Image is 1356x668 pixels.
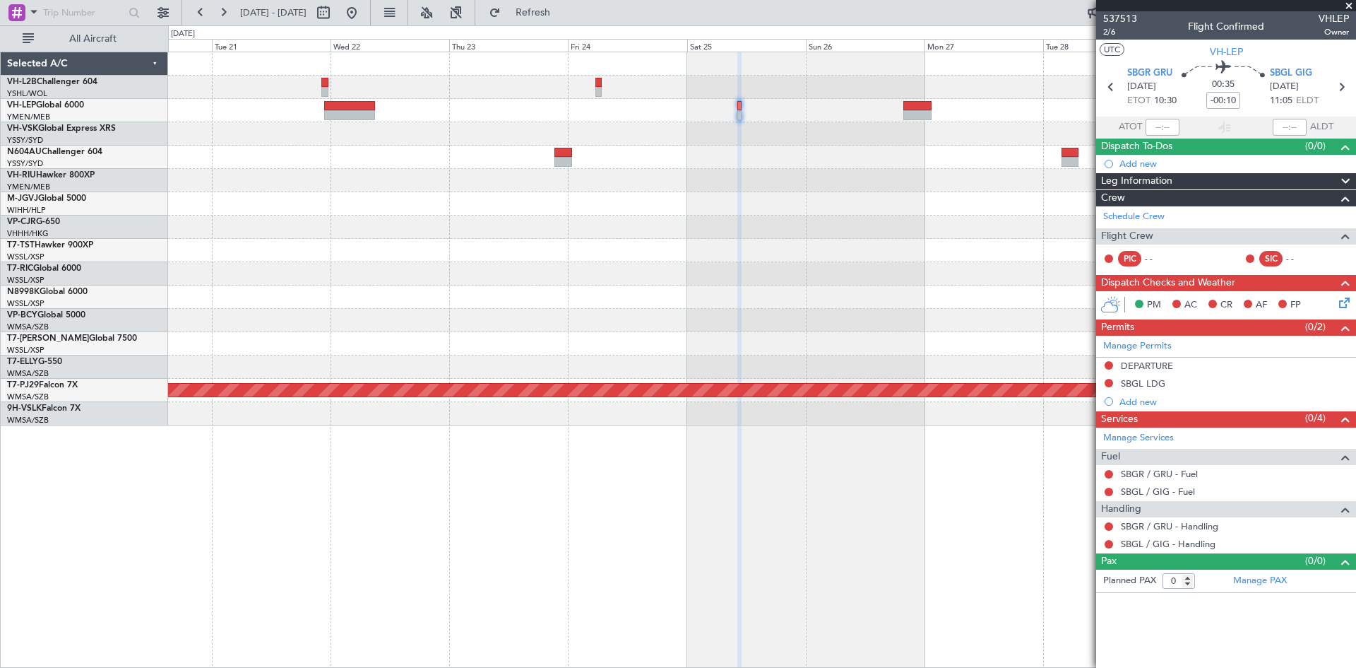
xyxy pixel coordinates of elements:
[7,368,49,379] a: WMSA/SZB
[7,158,43,169] a: YSSY/SYD
[37,34,149,44] span: All Aircraft
[7,288,88,296] a: N8998KGlobal 6000
[1319,26,1349,38] span: Owner
[1154,94,1177,108] span: 10:30
[7,194,86,203] a: M-JGVJGlobal 5000
[7,288,40,296] span: N8998K
[1121,520,1218,532] a: SBGR / GRU - Handling
[240,6,307,19] span: [DATE] - [DATE]
[7,298,44,309] a: WSSL/XSP
[1043,39,1162,52] div: Tue 28
[1101,228,1153,245] span: Flight Crew
[7,275,44,286] a: WSSL/XSP
[1121,377,1165,389] div: SBGL LDG
[212,39,331,52] div: Tue 21
[7,205,46,216] a: WIHH/HLP
[1256,298,1267,312] span: AF
[1127,94,1150,108] span: ETOT
[7,358,62,366] a: T7-ELLYG-550
[7,148,42,156] span: N604AU
[1121,486,1195,498] a: SBGL / GIG - Fuel
[7,404,81,413] a: 9H-VSLKFalcon 7X
[7,345,44,356] a: WSSL/XSP
[806,39,924,52] div: Sun 26
[7,381,39,389] span: T7-PJ29
[7,241,93,250] a: T7-TSTHawker 900XP
[7,88,47,99] a: YSHL/WOL
[7,252,44,262] a: WSSL/XSP
[7,358,38,366] span: T7-ELLY
[1286,252,1318,265] div: - -
[1147,298,1161,312] span: PM
[1188,19,1264,34] div: Flight Confirmed
[7,171,36,180] span: VH-RIU
[482,1,567,24] button: Refresh
[7,264,33,273] span: T7-RIC
[1270,94,1292,108] span: 11:05
[1101,139,1172,155] span: Dispatch To-Dos
[331,39,449,52] div: Wed 22
[1121,468,1198,480] a: SBGR / GRU - Fuel
[1119,158,1349,170] div: Add new
[1103,339,1172,353] a: Manage Permits
[1101,190,1125,206] span: Crew
[1296,94,1319,108] span: ELDT
[1119,396,1349,408] div: Add new
[1305,553,1326,568] span: (0/0)
[16,28,153,50] button: All Aircraft
[7,135,43,146] a: YSSY/SYD
[1319,11,1349,26] span: VHLEP
[924,39,1043,52] div: Mon 27
[7,392,49,402] a: WMSA/SZB
[687,39,806,52] div: Sat 25
[1212,78,1235,92] span: 00:35
[1101,501,1141,517] span: Handling
[7,124,116,133] a: VH-VSKGlobal Express XRS
[7,78,37,86] span: VH-L2B
[1103,431,1174,445] a: Manage Services
[1101,411,1138,428] span: Services
[7,101,36,110] span: VH-LEP
[1103,574,1156,588] label: Planned PAX
[1101,449,1120,465] span: Fuel
[7,171,95,180] a: VH-RIUHawker 800XP
[7,78,97,86] a: VH-L2BChallenger 604
[1103,210,1165,224] a: Schedule Crew
[7,322,49,332] a: WMSA/SZB
[1290,298,1301,312] span: FP
[7,112,50,122] a: YMEN/MEB
[1118,251,1141,266] div: PIC
[7,148,102,156] a: N604AUChallenger 604
[1101,275,1235,291] span: Dispatch Checks and Weather
[1270,80,1299,94] span: [DATE]
[1220,298,1232,312] span: CR
[7,124,38,133] span: VH-VSK
[7,311,85,320] a: VP-BCYGlobal 5000
[1121,360,1173,372] div: DEPARTURE
[7,264,81,273] a: T7-RICGlobal 6000
[1119,120,1142,134] span: ATOT
[449,39,568,52] div: Thu 23
[1305,320,1326,334] span: (0/2)
[1127,66,1172,81] span: SBGR GRU
[7,415,49,426] a: WMSA/SZB
[1233,574,1287,588] a: Manage PAX
[1101,553,1117,570] span: Pax
[1310,120,1333,134] span: ALDT
[1100,43,1124,56] button: UTC
[7,228,49,239] a: VHHH/HKG
[7,381,78,389] a: T7-PJ29Falcon 7X
[7,182,50,192] a: YMEN/MEB
[1270,66,1312,81] span: SBGL GIG
[1305,411,1326,426] span: (0/4)
[1184,298,1197,312] span: AC
[1103,26,1137,38] span: 2/6
[7,404,42,413] span: 9H-VSLK
[1145,252,1177,265] div: - -
[1127,80,1156,94] span: [DATE]
[7,241,35,250] span: T7-TST
[7,101,84,110] a: VH-LEPGlobal 6000
[7,218,36,226] span: VP-CJR
[7,334,137,343] a: T7-[PERSON_NAME]Global 7500
[43,2,124,23] input: Trip Number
